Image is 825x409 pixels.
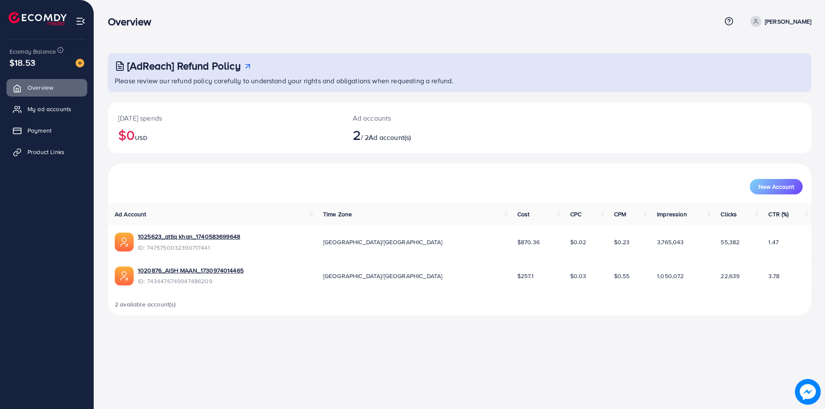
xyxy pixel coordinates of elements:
[657,272,684,280] span: 1,050,072
[795,379,821,405] img: image
[127,60,241,72] h3: [AdReach] Refund Policy
[570,210,581,218] span: CPC
[323,272,443,280] span: [GEOGRAPHIC_DATA]/[GEOGRAPHIC_DATA]
[353,127,508,143] h2: / 2
[721,210,737,218] span: Clicks
[570,272,587,280] span: $0.03
[115,267,134,285] img: ic-ads-acc.e4c84228.svg
[353,125,361,145] span: 2
[614,272,630,280] span: $0.55
[657,238,684,246] span: 3,765,043
[768,272,779,280] span: 3.78
[9,47,56,56] span: Ecomdy Balance
[138,277,244,285] span: ID: 7434476749947486209
[6,143,87,161] a: Product Links
[9,56,35,69] span: $18.53
[369,133,411,142] span: Ad account(s)
[115,233,134,251] img: ic-ads-acc.e4c84228.svg
[138,243,240,252] span: ID: 7475750032390717441
[614,210,626,218] span: CPM
[118,113,332,123] p: [DATE] spends
[76,16,86,26] img: menu
[6,100,87,118] a: My ad accounts
[750,179,803,194] button: New Account
[138,266,244,275] a: 1020876_AISH MAAN_1730974014465
[118,127,332,143] h2: $0
[765,16,811,27] p: [PERSON_NAME]
[115,300,176,309] span: 2 available account(s)
[614,238,630,246] span: $0.23
[27,126,52,135] span: Payment
[138,232,240,241] a: 1025623_attiq khan_1740583699648
[747,16,811,27] a: [PERSON_NAME]
[353,113,508,123] p: Ad accounts
[108,15,158,28] h3: Overview
[517,210,530,218] span: Cost
[758,184,794,190] span: New Account
[27,83,53,92] span: Overview
[115,210,147,218] span: Ad Account
[27,148,64,156] span: Product Links
[570,238,587,246] span: $0.02
[768,238,779,246] span: 1.47
[768,210,788,218] span: CTR (%)
[323,238,443,246] span: [GEOGRAPHIC_DATA]/[GEOGRAPHIC_DATA]
[27,105,71,113] span: My ad accounts
[115,76,806,86] p: Please review our refund policy carefully to understand your rights and obligations when requesti...
[721,272,739,280] span: 22,639
[721,238,739,246] span: 55,382
[76,59,84,67] img: image
[517,238,540,246] span: $870.36
[9,12,67,25] img: logo
[6,79,87,96] a: Overview
[323,210,352,218] span: Time Zone
[517,272,534,280] span: $257.1
[6,122,87,139] a: Payment
[135,133,147,142] span: USD
[657,210,687,218] span: Impression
